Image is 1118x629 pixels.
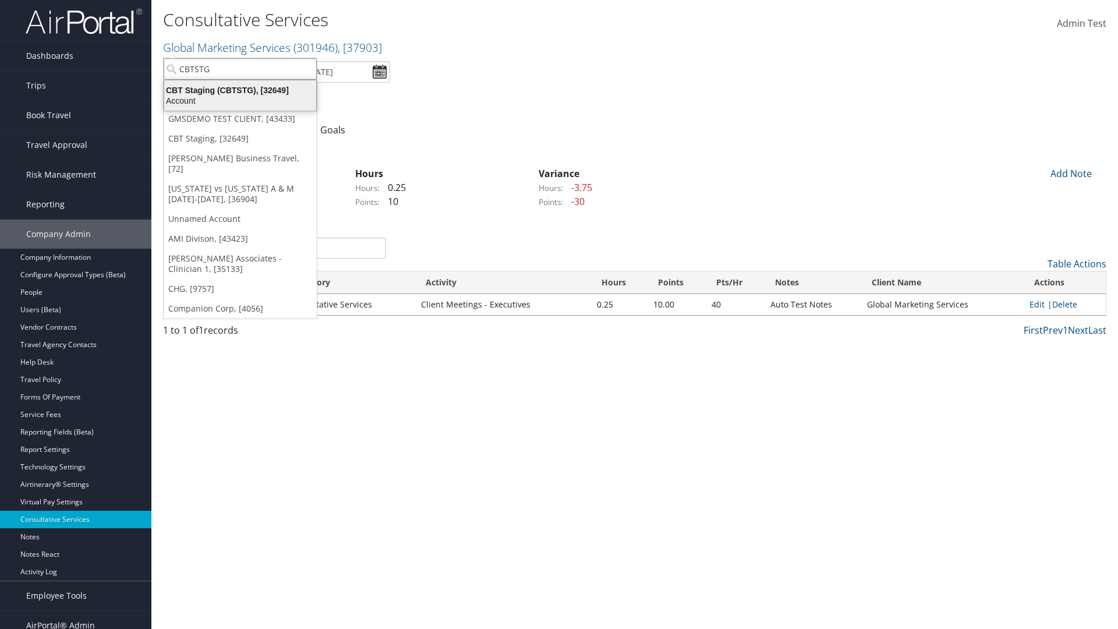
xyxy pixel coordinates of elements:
th: Pts/Hr [706,271,765,294]
td: 0.25 [591,294,648,315]
div: CBT Staging (CBTSTG), [32649] [157,85,323,96]
input: [DATE] - [DATE] [268,61,390,83]
span: Employee Tools [26,581,87,610]
th: Hours [591,271,648,294]
span: Company Admin [26,220,91,249]
td: 10.00 [648,294,706,315]
img: airportal-logo.png [26,8,142,35]
span: ( 301946 ) [293,40,338,55]
span: Dashboards [26,41,73,70]
a: [PERSON_NAME] Associates - Clinician 1, [35133] [164,249,317,279]
a: Table Actions [1048,257,1106,270]
a: CHG, [9757] [164,279,317,299]
td: Global Marketing Services [861,294,1023,315]
td: Consultative Services [284,294,415,315]
span: Risk Management [26,160,96,189]
a: GMSDEMO TEST CLIENT, [43433] [164,109,317,129]
th: Notes [765,271,861,294]
a: Admin Test [1057,6,1106,42]
span: -3.75 [565,181,592,194]
div: 1 to 1 of records [163,323,386,343]
th: Client Name [861,271,1023,294]
a: First [1024,324,1043,337]
span: Book Travel [26,101,71,130]
a: [US_STATE] vs [US_STATE] A & M [DATE]-[DATE], [36904] [164,179,317,209]
td: Auto Test Notes [765,294,861,315]
a: Last [1088,324,1106,337]
h1: Consultative Services [163,8,792,32]
th: Category: activate to sort column ascending [284,271,415,294]
td: | [1024,294,1106,315]
a: Goals [320,123,345,136]
div: Account [157,96,323,106]
label: Hours: [539,182,563,194]
th: Actions [1024,271,1106,294]
input: Search Accounts [164,58,317,80]
a: Global Marketing Services [163,40,382,55]
a: Prev [1043,324,1063,337]
span: Travel Approval [26,130,87,160]
span: 1 [199,324,204,337]
label: Points: [539,196,563,208]
strong: Hours [355,167,383,180]
a: Delete [1052,299,1077,310]
a: Next [1068,324,1088,337]
a: 1 [1063,324,1068,337]
a: Edit [1029,299,1045,310]
span: -30 [565,195,585,208]
a: CBT Staging, [32649] [164,129,317,149]
a: AMI Divison, [43423] [164,229,317,249]
span: Trips [26,71,46,100]
a: Unnamed Account [164,209,317,229]
span: 10 [382,195,398,208]
strong: Variance [539,167,579,180]
td: Client Meetings - Executives [415,294,591,315]
label: Hours: [355,182,380,194]
span: Reporting [26,190,65,219]
label: Points: [355,196,380,208]
div: Add Note [1042,167,1098,181]
a: [PERSON_NAME] Business Travel, [72] [164,149,317,179]
td: 40 [706,294,765,315]
span: Admin Test [1057,17,1106,30]
th: Points [648,271,706,294]
a: Companion Corp, [4056] [164,299,317,319]
th: Activity: activate to sort column ascending [415,271,591,294]
span: 0.25 [382,181,406,194]
span: , [ 37903 ] [338,40,382,55]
